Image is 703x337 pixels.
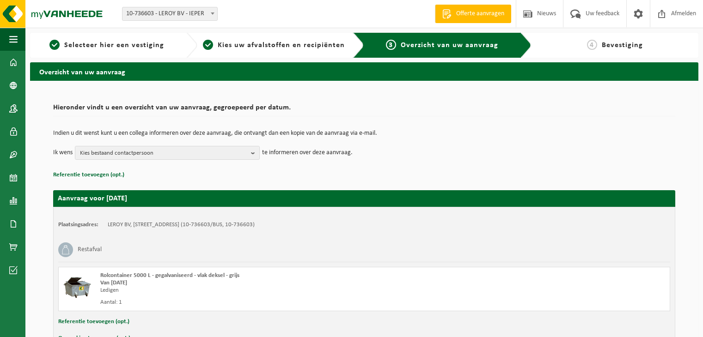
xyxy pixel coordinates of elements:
[58,316,129,328] button: Referentie toevoegen (opt.)
[64,42,164,49] span: Selecteer hier een vestiging
[100,299,401,306] div: Aantal: 1
[75,146,260,160] button: Kies bestaand contactpersoon
[53,169,124,181] button: Referentie toevoegen (opt.)
[49,40,60,50] span: 1
[262,146,353,160] p: te informeren over deze aanvraag.
[401,42,498,49] span: Overzicht van uw aanvraag
[108,221,255,229] td: LEROY BV, [STREET_ADDRESS] (10-736603/BUS, 10-736603)
[58,222,98,228] strong: Plaatsingsadres:
[100,280,127,286] strong: Van [DATE]
[53,104,675,116] h2: Hieronder vindt u een overzicht van uw aanvraag, gegroepeerd per datum.
[122,7,217,20] span: 10-736603 - LEROY BV - IEPER
[78,242,102,257] h3: Restafval
[602,42,643,49] span: Bevestiging
[454,9,507,18] span: Offerte aanvragen
[100,272,239,278] span: Rolcontainer 5000 L - gegalvaniseerd - vlak deksel - grijs
[218,42,345,49] span: Kies uw afvalstoffen en recipiënten
[122,7,218,21] span: 10-736603 - LEROY BV - IEPER
[53,146,73,160] p: Ik wens
[63,272,91,300] img: WB-5000-GAL-GY-01.png
[35,40,179,51] a: 1Selecteer hier een vestiging
[203,40,213,50] span: 2
[435,5,511,23] a: Offerte aanvragen
[202,40,346,51] a: 2Kies uw afvalstoffen en recipiënten
[80,146,247,160] span: Kies bestaand contactpersoon
[53,130,675,137] p: Indien u dit wenst kunt u een collega informeren over deze aanvraag, die ontvangt dan een kopie v...
[587,40,597,50] span: 4
[386,40,396,50] span: 3
[30,62,698,80] h2: Overzicht van uw aanvraag
[100,287,401,294] div: Ledigen
[58,195,127,202] strong: Aanvraag voor [DATE]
